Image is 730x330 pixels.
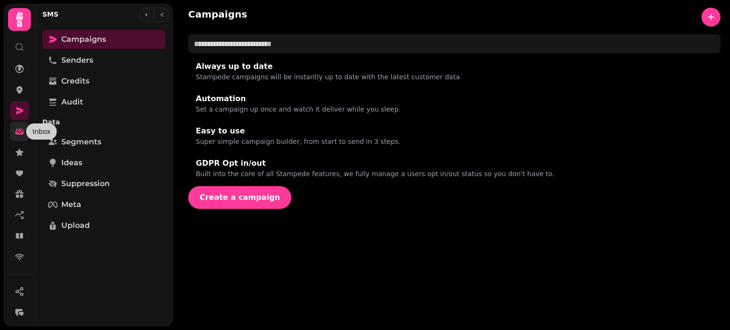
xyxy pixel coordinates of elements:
[42,195,165,214] a: Meta
[196,94,246,103] span: Automation
[196,159,266,168] span: GDPR Opt in/out
[61,34,106,45] span: Campaigns
[196,169,720,179] div: Built into the core of all Stampede features, we fully manage a users opt in/out status so you do...
[42,132,165,151] a: Segments
[42,174,165,193] a: Suppression
[42,72,165,91] a: Credits
[196,62,273,71] span: Always up to date
[196,126,245,135] span: Easy to use
[61,136,101,148] span: Segments
[61,199,81,210] span: Meta
[42,216,165,235] a: Upload
[196,104,720,114] div: Set a campaign up once and watch it deliver while you sleep.
[196,72,720,82] div: Stampede campaigns will be instantly up to date with the latest customer data
[42,9,58,19] h2: SMS
[188,186,291,209] button: Create a campaign
[196,137,720,146] div: Super simple campaign builder, from start to send in 3 steps.
[42,93,165,112] a: Audit
[42,153,165,172] a: Ideas
[188,8,247,27] h2: Campaigns
[61,75,89,87] span: Credits
[61,157,82,169] span: Ideas
[61,55,93,66] span: Senders
[42,51,165,70] a: Senders
[26,123,57,140] div: Inbox
[61,178,110,189] span: Suppression
[42,113,165,131] p: Data
[61,96,83,108] span: Audit
[35,26,173,326] nav: Tabs
[42,30,165,49] a: Campaigns
[200,194,280,201] span: Create a campaign
[61,220,90,231] span: Upload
